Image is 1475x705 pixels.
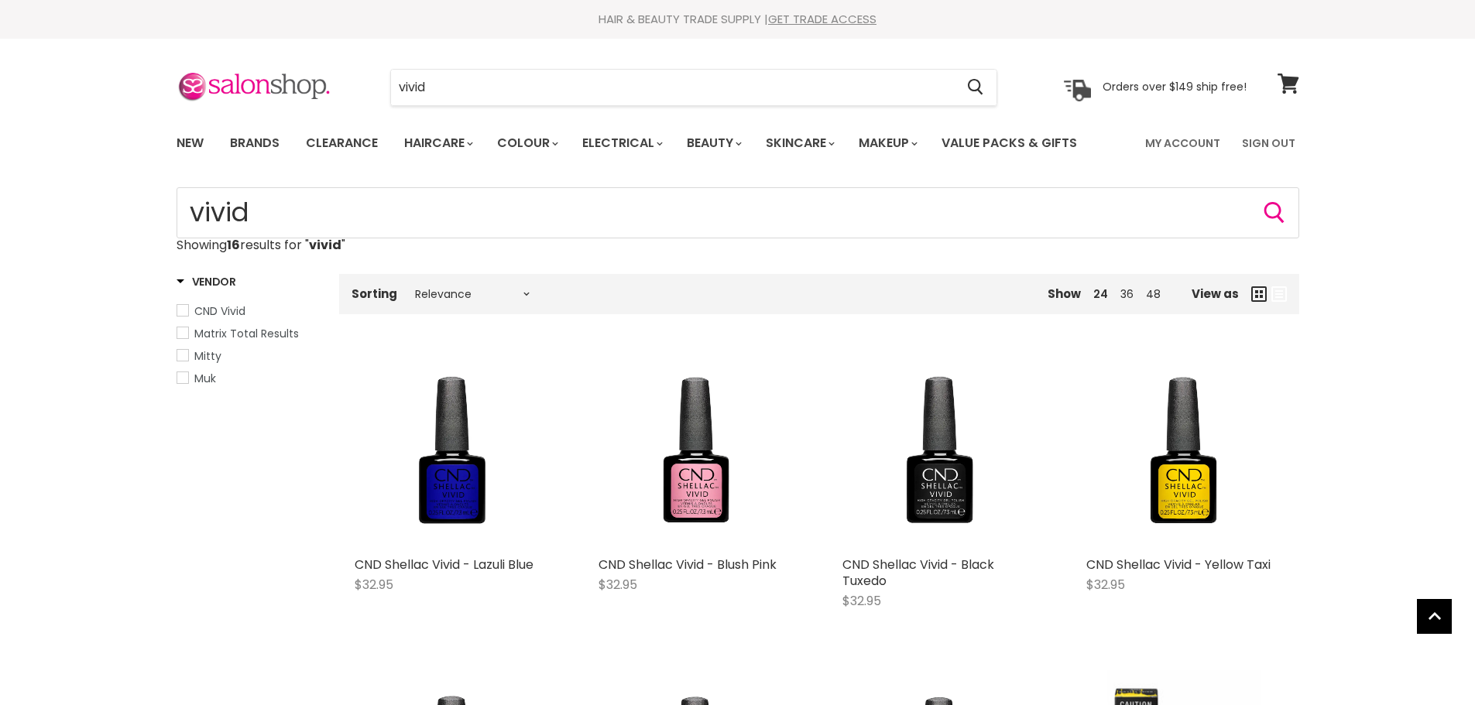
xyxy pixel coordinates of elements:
span: View as [1192,287,1239,300]
a: CND Vivid [177,303,320,320]
p: Showing results for " " [177,238,1299,252]
a: Makeup [847,127,927,159]
button: Search [1262,200,1287,225]
img: CND Shellac Vivid - Black Tuxedo [842,351,1040,549]
a: CND Shellac Vivid - Yellow Taxi [1086,556,1271,573]
a: New [165,127,215,159]
span: $32.95 [1086,576,1125,594]
span: $32.95 [842,592,881,610]
a: Matrix Total Results [177,325,320,342]
a: 24 [1093,286,1108,302]
h3: Vendor [177,274,236,289]
a: 36 [1120,286,1134,302]
button: Search [955,70,996,105]
a: Skincare [754,127,844,159]
ul: Main menu [165,121,1113,166]
span: $32.95 [355,576,393,594]
label: Sorting [352,287,397,300]
strong: 16 [227,236,240,254]
span: $32.95 [599,576,637,594]
strong: vivid [309,236,341,254]
a: Mitty [177,347,320,364]
a: Haircare [393,127,482,159]
a: Brands [218,127,291,159]
div: HAIR & BEAUTY TRADE SUPPLY | [157,12,1319,27]
span: Matrix Total Results [194,326,299,341]
img: CND Shellac Vivid - Lazuli Blue [355,351,552,549]
a: GET TRADE ACCESS [768,11,876,27]
a: CND Shellac Vivid - Black Tuxedo [842,556,994,590]
a: Sign Out [1233,127,1305,159]
a: Value Packs & Gifts [930,127,1089,159]
a: CND Shellac Vivid - Blush Pink [599,556,777,573]
form: Product [390,69,997,106]
input: Search [177,187,1299,238]
span: CND Vivid [194,303,245,319]
nav: Main [157,121,1319,166]
a: Electrical [571,127,672,159]
a: 48 [1146,286,1161,302]
form: Product [177,187,1299,238]
p: Orders over $149 ship free! [1103,80,1247,94]
a: Colour [485,127,568,159]
span: Mitty [194,348,221,364]
img: CND Shellac Vivid - Yellow Taxi [1086,351,1284,549]
a: Beauty [675,127,751,159]
span: Show [1048,286,1081,302]
a: My Account [1136,127,1230,159]
a: Clearance [294,127,389,159]
span: Muk [194,371,216,386]
a: Muk [177,370,320,387]
img: CND Shellac Vivid - Blush Pink [599,351,796,549]
input: Search [391,70,955,105]
a: CND Shellac Vivid - Lazuli Blue [355,556,533,573]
